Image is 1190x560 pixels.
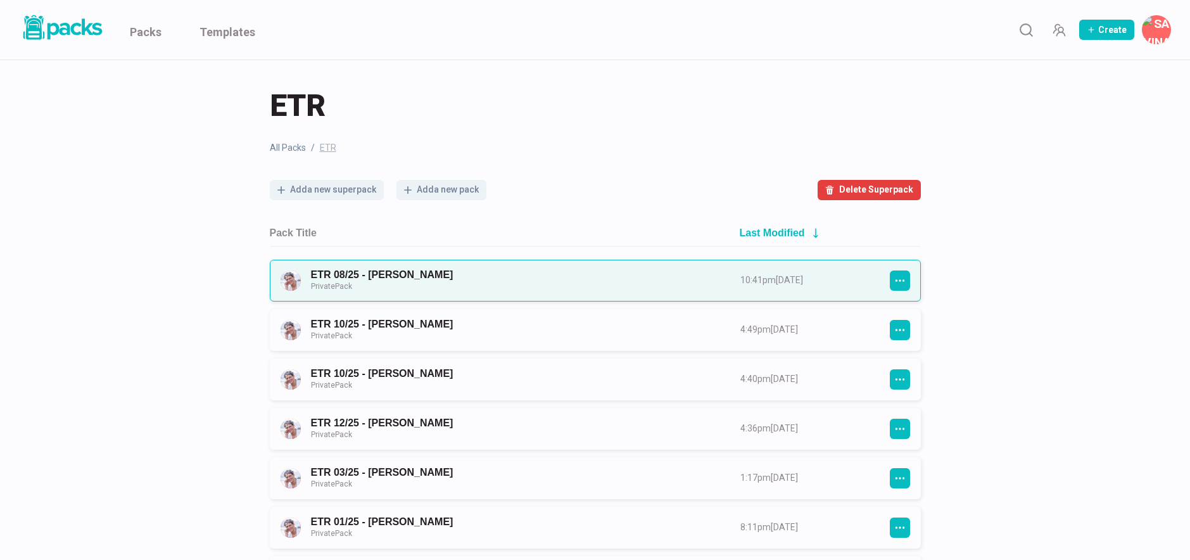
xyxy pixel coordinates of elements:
[19,13,104,42] img: Packs logo
[1046,17,1072,42] button: Manage Team Invites
[320,141,336,155] span: ETR
[19,13,104,47] a: Packs logo
[270,86,326,126] span: ETR
[270,141,306,155] a: All Packs
[818,180,921,200] button: Delete Superpack
[270,180,384,200] button: Adda new superpack
[740,227,805,239] h2: Last Modified
[1079,20,1134,40] button: Create Pack
[270,227,317,239] h2: Pack Title
[311,141,315,155] span: /
[396,180,486,200] button: Adda new pack
[270,141,921,155] nav: breadcrumb
[1013,17,1039,42] button: Search
[1142,15,1171,44] button: Savina Tilmann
